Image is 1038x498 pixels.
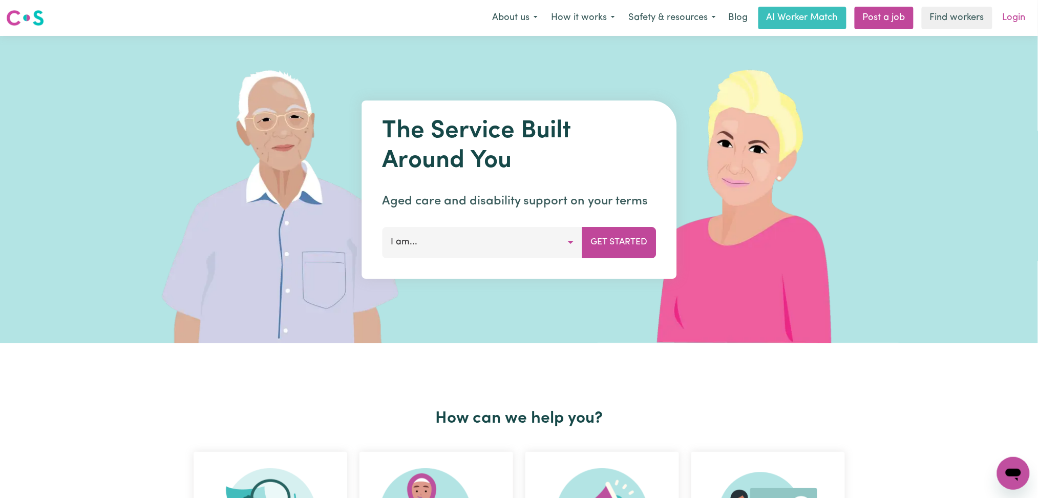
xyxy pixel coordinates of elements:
[6,9,44,27] img: Careseekers logo
[382,227,582,258] button: I am...
[997,7,1032,29] a: Login
[187,409,851,428] h2: How can we help you?
[922,7,992,29] a: Find workers
[622,7,723,29] button: Safety & resources
[582,227,656,258] button: Get Started
[382,192,656,211] p: Aged care and disability support on your terms
[758,7,846,29] a: AI Worker Match
[382,117,656,176] h1: The Service Built Around You
[997,457,1030,490] iframe: Button to launch messaging window
[723,7,754,29] a: Blog
[544,7,622,29] button: How it works
[6,6,44,30] a: Careseekers logo
[855,7,914,29] a: Post a job
[485,7,544,29] button: About us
